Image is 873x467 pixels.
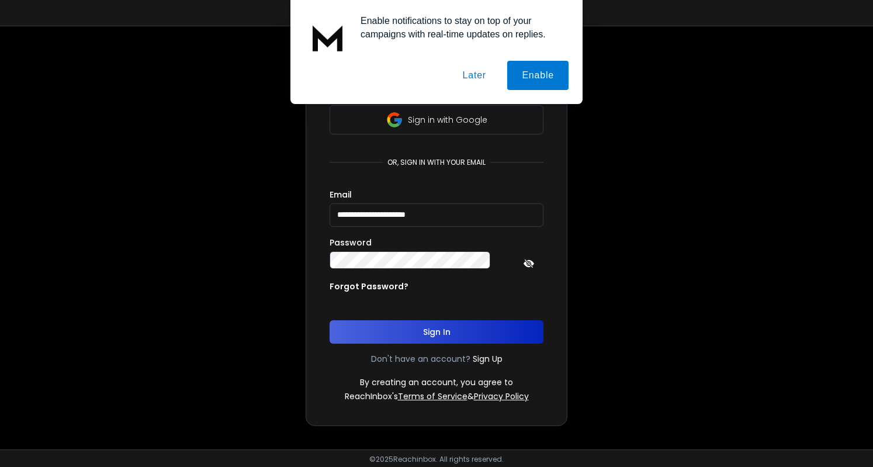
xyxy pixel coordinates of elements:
a: Terms of Service [398,390,467,402]
label: Email [330,191,352,199]
label: Password [330,238,372,247]
p: ReachInbox's & [345,390,529,402]
a: Sign Up [473,353,503,365]
button: Enable [507,61,569,90]
p: By creating an account, you agree to [360,376,513,388]
div: Enable notifications to stay on top of your campaigns with real-time updates on replies. [351,14,569,41]
p: Forgot Password? [330,281,408,292]
img: notification icon [304,14,351,61]
p: Sign in with Google [408,114,487,126]
button: Later [448,61,500,90]
p: or, sign in with your email [383,158,490,167]
button: Sign in with Google [330,105,543,134]
p: © 2025 Reachinbox. All rights reserved. [369,455,504,464]
button: Sign In [330,320,543,344]
a: Privacy Policy [474,390,529,402]
p: Don't have an account? [371,353,470,365]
